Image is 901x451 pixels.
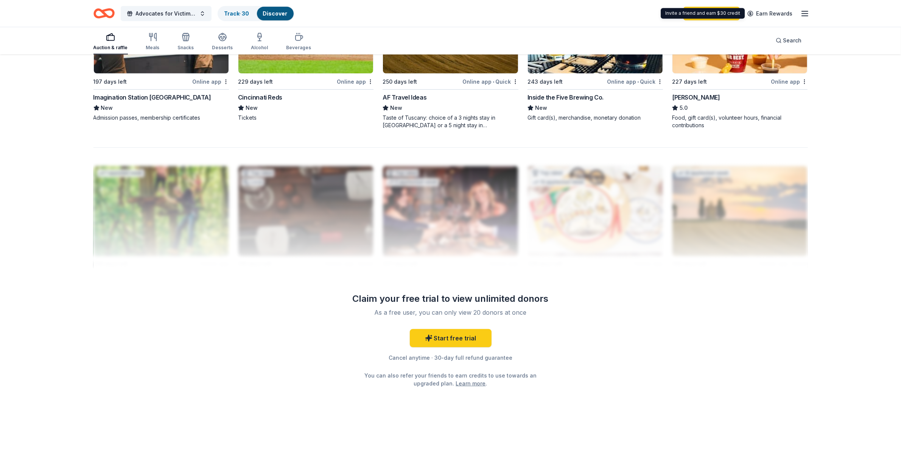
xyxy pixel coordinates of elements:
[351,308,551,317] div: As a free user, you can only view 20 donors at once
[93,77,127,86] div: 197 days left
[286,30,311,55] button: Beverages
[783,36,802,45] span: Search
[238,93,282,102] div: Cincinnati Reds
[136,9,196,18] span: Advocates for Victims and Justice Inc. Golf Outing
[238,77,273,86] div: 229 days left
[743,7,797,20] a: Earn Rewards
[390,103,402,112] span: New
[493,79,494,85] span: •
[771,77,808,86] div: Online app
[528,114,663,122] div: Gift card(s), merchandise, monetary donation
[212,30,233,55] button: Desserts
[263,10,288,17] a: Discover
[456,379,486,387] a: Learn more
[770,33,808,48] button: Search
[246,103,258,112] span: New
[93,114,229,122] div: Admission passes, membership certificates
[121,6,212,21] button: Advocates for Victims and Justice Inc. Golf Outing
[528,93,604,102] div: Inside the Five Brewing Co.
[383,77,417,86] div: 250 days left
[672,114,808,129] div: Food, gift card(s), volunteer hours, financial contributions
[337,77,373,86] div: Online app
[363,371,538,387] div: You can also refer your friends to earn credits to use towards an upgraded plan. .
[661,8,745,19] div: Invite a friend and earn $30 credit
[178,30,194,55] button: Snacks
[607,77,663,86] div: Online app Quick
[680,103,688,112] span: 5.0
[224,10,249,17] a: Track· 30
[528,77,563,86] div: 243 days left
[672,77,707,86] div: 227 days left
[286,45,311,51] div: Beverages
[93,93,211,102] div: Imagination Station [GEOGRAPHIC_DATA]
[683,7,740,20] a: Start free trial
[672,93,720,102] div: [PERSON_NAME]
[146,45,160,51] div: Meals
[146,30,160,55] button: Meals
[101,103,113,112] span: New
[93,5,115,22] a: Home
[251,45,268,51] div: Alcohol
[410,329,492,347] a: Start free trial
[383,93,426,102] div: AF Travel Ideas
[251,30,268,55] button: Alcohol
[238,114,373,122] div: Tickets
[535,103,547,112] span: New
[178,45,194,51] div: Snacks
[342,293,560,305] div: Claim your free trial to view unlimited donors
[462,77,518,86] div: Online app Quick
[93,45,128,51] div: Auction & raffle
[218,6,294,21] button: Track· 30Discover
[192,77,229,86] div: Online app
[637,79,639,85] span: •
[342,353,560,362] div: Cancel anytime · 30-day full refund guarantee
[93,30,128,55] button: Auction & raffle
[383,114,518,129] div: Taste of Tuscany: choice of a 3 nights stay in [GEOGRAPHIC_DATA] or a 5 night stay in [GEOGRAPHIC...
[212,45,233,51] div: Desserts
